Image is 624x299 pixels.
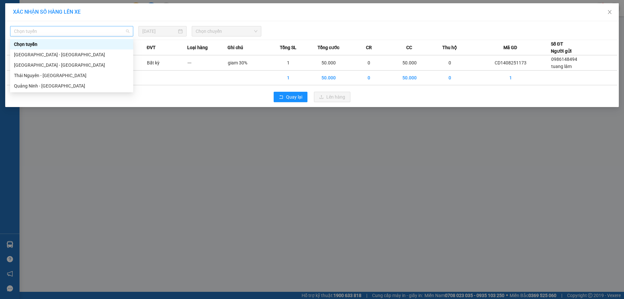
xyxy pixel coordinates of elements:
[274,92,307,102] button: rollbackQuay lại
[14,26,129,36] span: Chọn tuyến
[268,55,308,71] td: 1
[142,28,177,35] input: 14/08/2025
[442,44,457,51] span: Thu hộ
[279,95,283,100] span: rollback
[470,71,551,85] td: 1
[551,40,572,55] div: Số ĐT Người gửi
[308,55,349,71] td: 50.000
[10,81,133,91] div: Quảng Ninh - Thái Nguyên
[10,60,133,70] div: Quảng Ninh - Hà Nội
[318,44,339,51] span: Tổng cước
[286,93,302,101] span: Quay lại
[268,71,308,85] td: 1
[551,57,577,62] span: 0986148494
[196,26,257,36] span: Chọn chuyến
[187,44,208,51] span: Loại hàng
[280,44,296,51] span: Tổng SL
[10,39,133,49] div: Chọn tuyến
[308,71,349,85] td: 50.000
[601,3,619,21] button: Close
[406,44,412,51] span: CC
[349,55,389,71] td: 0
[430,71,470,85] td: 0
[14,41,129,48] div: Chọn tuyến
[607,9,612,15] span: close
[551,64,572,69] span: tuang lâm
[389,71,429,85] td: 50.000
[14,51,129,58] div: [GEOGRAPHIC_DATA] - [GEOGRAPHIC_DATA]
[147,55,187,71] td: Bất kỳ
[14,72,129,79] div: Thái Nguyên - [GEOGRAPHIC_DATA]
[389,55,429,71] td: 50.000
[366,44,372,51] span: CR
[14,82,129,89] div: Quảng Ninh - [GEOGRAPHIC_DATA]
[430,55,470,71] td: 0
[147,44,156,51] span: ĐVT
[470,55,551,71] td: CD1408251173
[314,92,350,102] button: uploadLên hàng
[10,70,133,81] div: Thái Nguyên - Quảng Ninh
[227,44,243,51] span: Ghi chú
[10,49,133,60] div: Hà Nội - Quảng Ninh
[8,44,77,55] b: GỬI : VP Cái Dăm
[503,44,517,51] span: Mã GD
[13,9,81,15] span: XÁC NHẬN SỐ HÀNG LÊN XE
[349,71,389,85] td: 0
[227,55,268,71] td: giam 30%
[61,16,272,24] li: 271 - [PERSON_NAME] - [GEOGRAPHIC_DATA] - [GEOGRAPHIC_DATA]
[8,8,57,41] img: logo.jpg
[14,61,129,69] div: [GEOGRAPHIC_DATA] - [GEOGRAPHIC_DATA]
[187,55,227,71] td: ---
